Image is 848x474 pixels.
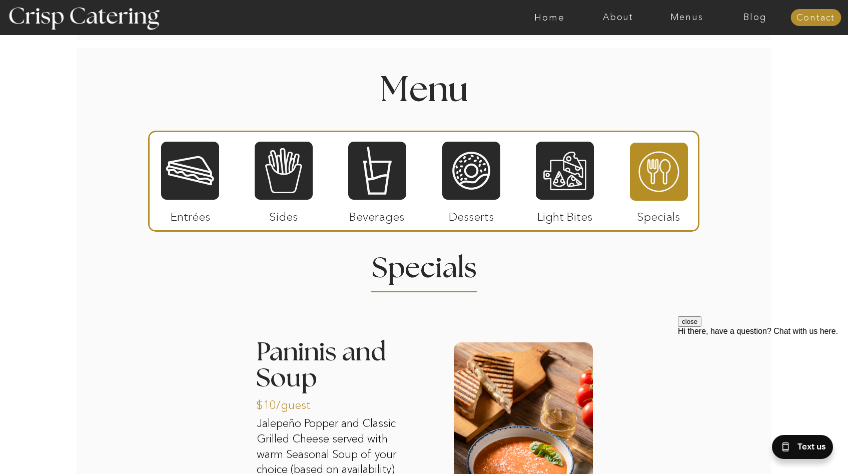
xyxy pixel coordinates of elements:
[354,254,494,274] h2: Specials
[532,200,598,229] p: Light Bites
[678,316,848,436] iframe: podium webchat widget prompt
[256,339,414,419] h3: Paninis and Soup
[748,424,848,474] iframe: podium webchat widget bubble
[652,13,721,23] a: Menus
[625,200,692,229] p: Specials
[721,13,789,23] a: Blog
[285,73,563,103] h1: Menu
[157,200,224,229] p: Entrées
[256,388,323,417] p: $10/guest
[438,200,505,229] p: Desserts
[584,13,652,23] a: About
[790,13,841,23] a: Contact
[515,13,584,23] a: Home
[344,200,410,229] p: Beverages
[250,200,317,229] p: Sides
